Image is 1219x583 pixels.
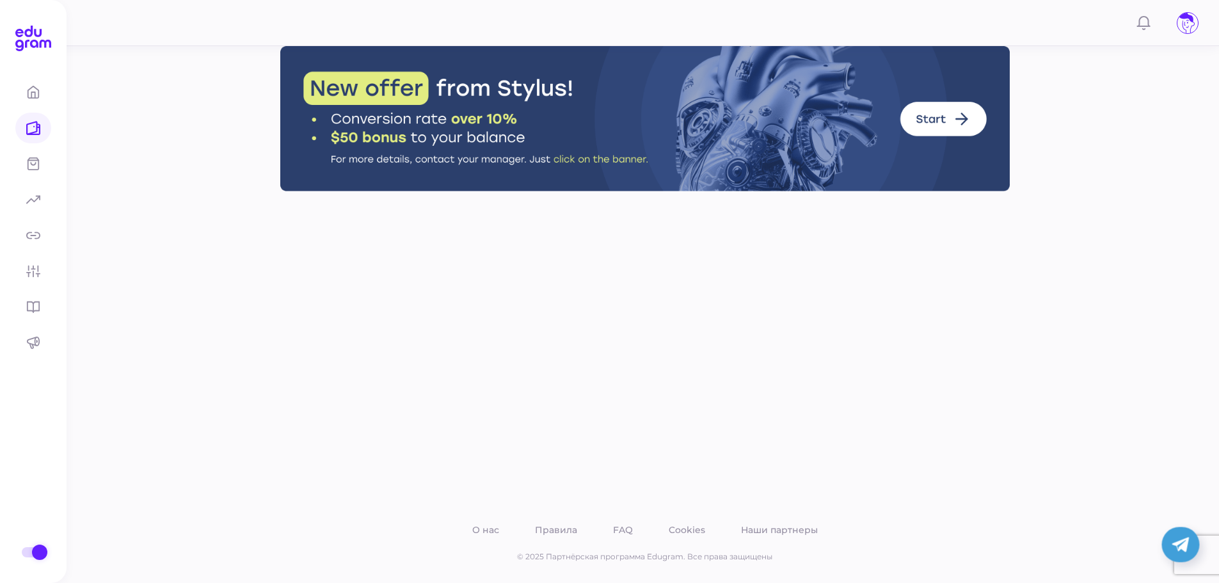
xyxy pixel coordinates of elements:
img: Stylus Banner [280,46,1010,191]
a: Cookies [666,522,708,538]
p: © 2025 Партнёрская программа Edugram. Все права защищены [280,551,1010,563]
a: Наши партнеры [738,522,820,538]
a: Правила [532,522,580,538]
a: FAQ [610,522,635,538]
a: О нас [470,522,502,538]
